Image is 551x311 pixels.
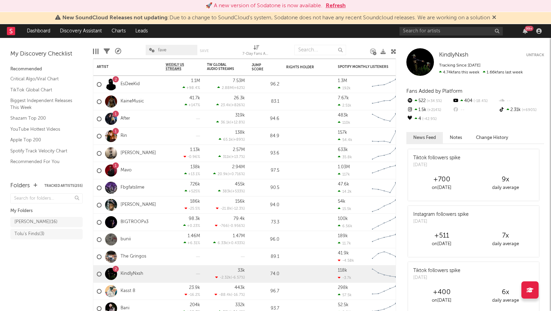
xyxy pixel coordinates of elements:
span: -0.956 % [229,224,244,228]
div: 11.7k [338,241,351,245]
button: Untrack [526,52,544,59]
div: ( ) [218,154,245,159]
span: 65.1k [223,138,232,142]
a: BIGTROOPx3 [121,219,148,225]
a: YouTube Hottest Videos [10,126,76,133]
div: 73.3 [252,218,279,227]
a: [PERSON_NAME] [121,202,156,208]
span: -16.7 % [232,293,244,297]
div: ( ) [217,86,245,90]
div: 298k [338,285,348,290]
div: 52.5k [338,303,349,307]
div: 157k [338,130,347,135]
div: daily average [474,297,537,305]
div: ( ) [215,223,245,228]
span: 383k [222,190,231,193]
a: Kasst 8 [121,288,135,294]
div: 35.8k [338,155,352,159]
div: 2.51k [338,103,351,108]
div: 204k [190,303,200,307]
div: 89.1 [252,253,279,261]
div: ( ) [218,189,245,193]
div: daily average [474,240,537,248]
svg: Chart title [369,283,400,300]
svg: Chart title [369,162,400,179]
div: 93.6 [252,149,279,158]
div: Tiktok followers spike [413,154,460,162]
div: 7-Day Fans Added (7-Day Fans Added) [242,41,270,61]
a: Rin [121,133,127,139]
span: 311k [223,155,230,159]
div: +400 [410,288,474,297]
div: Folders [10,182,30,190]
div: -- [452,106,498,114]
span: 4.74k fans this week [439,70,479,74]
span: -12.3 % [232,207,244,211]
div: 7 x [474,232,537,240]
a: bunii [121,237,131,242]
div: 90.5 [252,184,279,192]
div: on [DATE] [410,297,474,305]
span: 36.1k [221,121,230,124]
div: 633k [338,148,348,152]
button: News Feed [406,132,443,143]
button: 99+ [523,28,528,34]
a: Discovery Assistant [55,24,107,38]
span: 23.4k [221,103,230,107]
div: ( ) [216,103,245,107]
span: 20.9k [218,172,228,176]
div: My Discovery Checklist [10,50,83,58]
div: 41.9k [338,251,349,255]
div: -3.7k [338,275,351,280]
span: 2.88M [222,86,233,90]
button: Save [200,49,209,53]
div: ( ) [216,120,245,124]
div: 192k [338,86,351,90]
div: Instagram followers spike [413,211,469,218]
div: +147 % [185,103,200,107]
div: +98.4 % [183,86,200,90]
div: 41.7k [189,96,200,100]
div: 33k [238,268,245,273]
div: 99 + [525,26,533,31]
div: on [DATE] [410,184,474,192]
div: 54k [338,199,345,204]
div: Filters [104,41,110,61]
div: 110k [338,120,350,125]
div: ( ) [219,137,245,142]
span: +62 % [234,86,244,90]
div: Jump Score [252,63,269,71]
span: -88.4k [219,293,231,297]
div: -4.58k [338,258,354,263]
span: : Due to a change to SoundCloud's system, Sodatone does not have any recent Soundcloud releases. ... [62,15,490,21]
a: Recommended For You [10,158,76,165]
div: Tolu's Finds ( 3 ) [14,230,44,238]
a: Fbgfatslime [121,185,144,191]
div: 7.53M [233,79,245,83]
span: Fans Added by Platform [406,89,462,94]
button: Change History [469,132,515,143]
a: Critical Algo/Viral Chart [10,75,76,83]
a: TikTok Global Chart [10,86,76,94]
button: Refresh [326,2,346,10]
svg: Chart title [369,76,400,93]
div: 94.0 [252,201,279,209]
span: -18.4 % [472,99,488,103]
div: Recommended [10,65,83,73]
span: Dismiss [492,15,496,21]
div: Artist [97,65,148,69]
div: 1.47M [233,234,245,238]
span: New SoundCloud Releases not updating [62,15,168,21]
div: +511 [410,232,474,240]
a: KindlyNxsh [121,271,143,277]
div: 94.6 [252,115,279,123]
svg: Chart title [369,214,400,231]
div: 23.9k [189,285,200,290]
a: KindlyNxsh [439,52,468,59]
a: Mavo [121,168,132,173]
div: 1.03M [338,165,350,169]
a: TikTok Videos Assistant / Last 7 Days - Top [10,169,76,183]
svg: Chart title [369,179,400,197]
div: 100k [338,217,348,221]
span: +533 % [232,190,244,193]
